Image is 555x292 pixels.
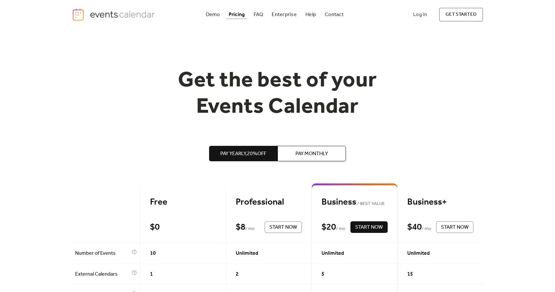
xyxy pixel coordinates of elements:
[322,270,324,278] span: 5
[407,222,422,233] div: $ 40
[203,10,223,19] a: Demo
[325,13,344,16] div: Contact
[236,197,302,208] div: Professional
[150,222,160,233] div: $ 0
[72,8,157,21] a: home
[355,224,383,231] span: Start Now
[407,270,413,278] span: 15
[305,13,316,16] div: Help
[322,197,388,208] div: Business
[206,13,220,16] div: Demo
[220,150,266,158] span: Pay Yearly, 20% off
[350,221,388,233] button: Start Now
[226,10,248,19] a: Pricing
[154,68,401,120] h1: Get the best of your Events Calendar
[265,221,302,233] button: Start Now
[236,222,245,233] div: $ 8
[269,10,299,19] a: Enterprise
[150,270,153,278] span: 1
[150,250,156,257] span: 10
[229,13,245,16] div: Pricing
[251,10,266,19] a: FAQ
[75,250,130,257] span: Number of Events
[322,222,336,233] div: $ 20
[277,146,346,161] button: Pay Monthly
[336,225,345,233] span: / mo
[356,200,385,208] span: BEST VALUE
[422,225,431,233] span: / mo
[209,146,277,161] button: Pay Yearly,20%off
[269,224,297,231] span: Start Now
[407,8,434,22] a: Log In
[75,270,130,278] span: External Calendars
[441,224,469,231] span: Start Now
[322,10,346,19] a: Contact
[436,221,473,233] button: Start Now
[407,250,430,257] span: Unlimited
[272,13,296,16] div: Enterprise
[236,270,239,278] span: 2
[439,8,483,22] a: get started
[407,197,473,208] div: Business+
[236,250,258,257] span: Unlimited
[303,10,319,19] a: Help
[245,225,255,233] span: / mo
[322,250,344,257] span: Unlimited
[295,150,328,158] span: Pay Monthly
[150,197,216,208] div: Free
[254,13,263,16] div: FAQ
